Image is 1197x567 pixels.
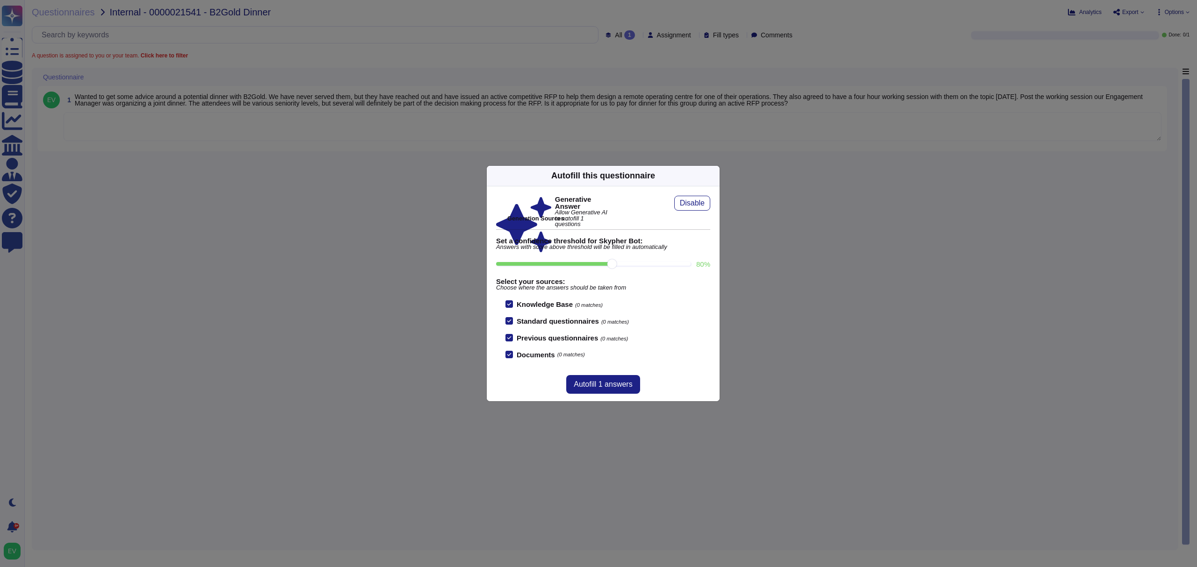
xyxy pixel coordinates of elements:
[696,261,710,268] label: 80 %
[557,352,585,357] span: (0 matches)
[517,351,555,358] b: Documents
[507,215,568,222] b: Generation Sources :
[680,199,705,207] span: Disable
[496,285,710,291] span: Choose where the answers should be taken from
[496,237,710,244] b: Set a confidence threshold for Skypher Bot:
[566,375,640,394] button: Autofill 1 answers
[674,196,710,211] button: Disable
[574,381,632,388] span: Autofill 1 answers
[496,278,710,285] b: Select your sources:
[575,302,603,308] span: (0 matches)
[496,244,710,250] span: Answers with score above threshold will be filled in automatically
[517,300,573,308] b: Knowledge Base
[517,334,598,342] b: Previous questionnaires
[551,170,655,182] div: Autofill this questionnaire
[555,196,610,210] b: Generative Answer
[600,336,628,341] span: (0 matches)
[555,210,610,227] span: Allow Generative AI to autofill 1 questions
[601,319,629,325] span: (0 matches)
[517,317,599,325] b: Standard questionnaires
